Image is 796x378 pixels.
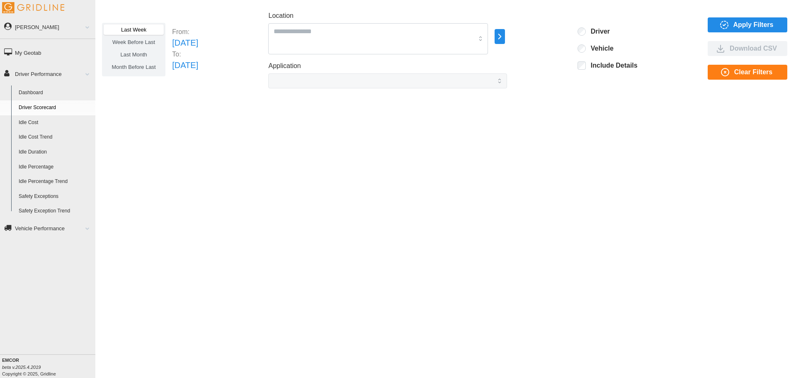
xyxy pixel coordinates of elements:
label: Location [268,11,294,21]
a: Idle Percentage Trend [15,174,95,189]
label: Application [268,61,301,71]
label: Include Details [586,61,638,70]
p: [DATE] [172,59,198,72]
span: Week Before Last [112,39,155,45]
a: Idle Duration [15,145,95,160]
button: Apply Filters [708,17,787,32]
span: Month Before Last [112,64,156,70]
button: Clear Filters [708,65,787,80]
img: Gridline [2,2,64,13]
b: EMCOR [2,358,19,363]
a: Safety Exception Trend [15,204,95,219]
a: Safety Exceptions [15,189,95,204]
a: Idle Cost [15,115,95,130]
span: Last Week [121,27,146,33]
span: Last Month [120,51,147,58]
p: From: [172,27,198,37]
p: [DATE] [172,37,198,49]
span: Download CSV [730,41,777,56]
a: Dashboard [15,85,95,100]
div: Copyright © 2025, Gridline [2,357,95,377]
a: Driver Scorecard [15,100,95,115]
button: Download CSV [708,41,787,56]
a: Idle Cost Trend [15,130,95,145]
label: Driver [586,27,610,36]
i: beta v.2025.4.2019 [2,365,41,370]
p: To: [172,49,198,59]
a: Idle Percentage [15,160,95,175]
span: Clear Filters [734,65,772,79]
span: Apply Filters [733,18,774,32]
label: Vehicle [586,44,614,53]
